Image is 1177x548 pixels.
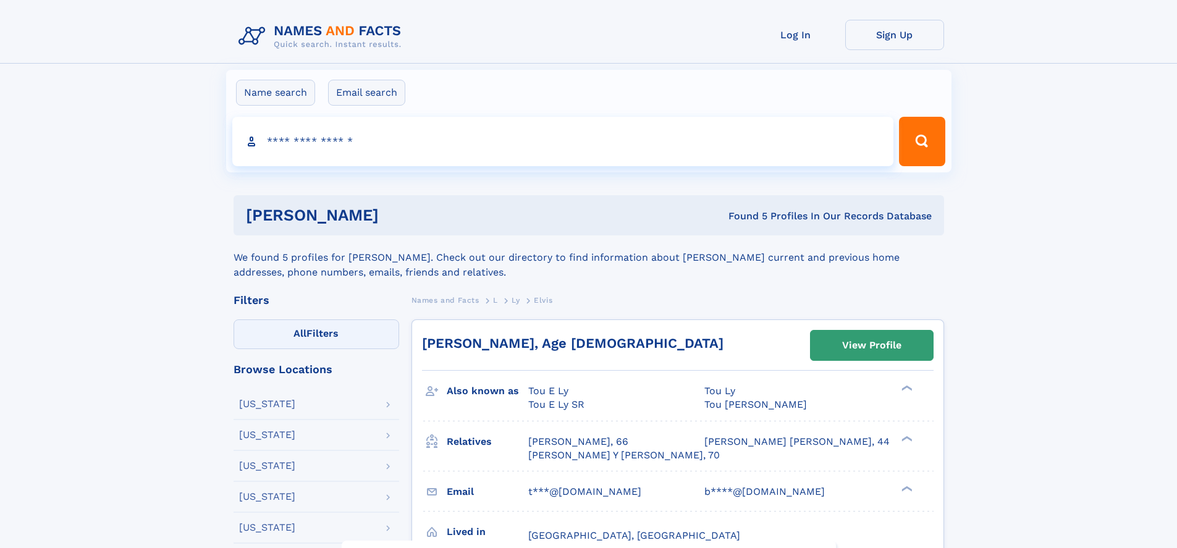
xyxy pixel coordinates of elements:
[493,292,498,308] a: L
[528,486,641,497] span: t***@[DOMAIN_NAME]
[328,80,405,106] label: Email search
[234,20,411,53] img: Logo Names and Facts
[898,384,913,392] div: ❯
[239,523,295,533] div: [US_STATE]
[746,20,845,50] a: Log In
[845,20,944,50] a: Sign Up
[246,208,554,223] h1: [PERSON_NAME]
[234,235,944,280] div: We found 5 profiles for [PERSON_NAME]. Check out our directory to find information about [PERSON_...
[234,295,399,306] div: Filters
[704,398,807,410] span: Tou [PERSON_NAME]
[898,434,913,442] div: ❯
[493,296,498,305] span: L
[528,385,568,397] span: Tou E Ly
[899,117,945,166] button: Search Button
[528,529,740,541] span: [GEOGRAPHIC_DATA], [GEOGRAPHIC_DATA]
[422,335,723,351] a: [PERSON_NAME], Age [DEMOGRAPHIC_DATA]
[411,292,479,308] a: Names and Facts
[811,331,933,360] a: View Profile
[232,117,894,166] input: search input
[842,331,901,360] div: View Profile
[704,385,735,397] span: Tou Ly
[534,296,552,305] span: Elvis
[239,492,295,502] div: [US_STATE]
[528,449,720,462] a: [PERSON_NAME] Y [PERSON_NAME], 70
[554,209,932,223] div: Found 5 Profiles In Our Records Database
[704,435,890,449] a: [PERSON_NAME] [PERSON_NAME], 44
[447,481,528,502] h3: Email
[239,430,295,440] div: [US_STATE]
[447,521,528,542] h3: Lived in
[512,292,520,308] a: Ly
[898,484,913,492] div: ❯
[528,435,628,449] a: [PERSON_NAME], 66
[512,296,520,305] span: Ly
[293,327,306,339] span: All
[528,398,584,410] span: Tou E Ly SR
[447,431,528,452] h3: Relatives
[234,364,399,375] div: Browse Locations
[236,80,315,106] label: Name search
[447,381,528,402] h3: Also known as
[239,461,295,471] div: [US_STATE]
[239,399,295,409] div: [US_STATE]
[234,319,399,349] label: Filters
